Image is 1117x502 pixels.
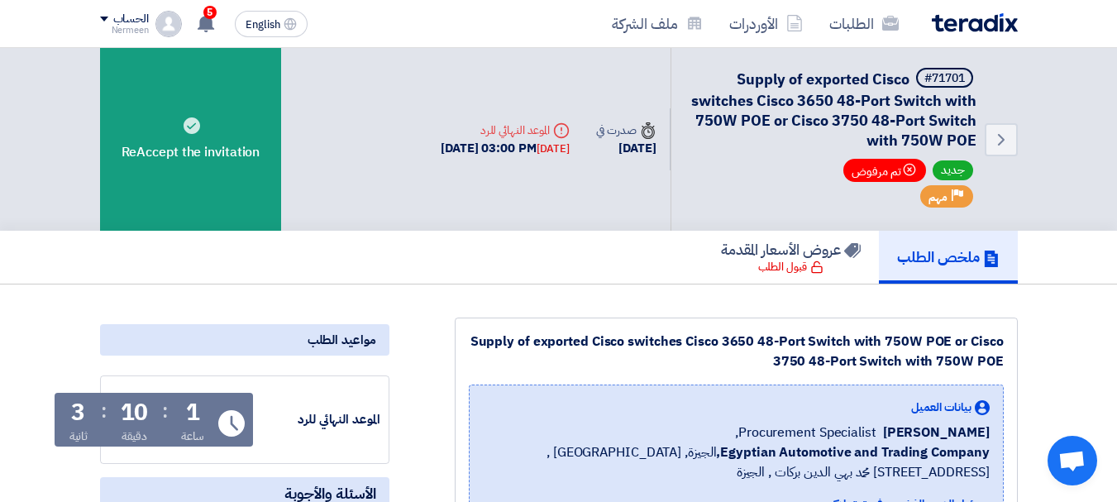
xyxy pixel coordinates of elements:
a: الطلبات [816,4,912,43]
div: صدرت في [596,122,656,139]
span: 5 [203,6,217,19]
div: : [101,396,107,426]
div: ساعة [181,428,205,445]
h5: Supply of exported Cisco switches Cisco 3650 48-Port Switch with 750W POE or Cisco 3750 48-Port S... [691,68,976,151]
span: جديد [933,160,973,180]
div: [DATE] [596,139,656,158]
div: ReAccept the invitation [100,48,282,231]
div: 10 [121,401,149,424]
a: ملخص الطلب [879,231,1018,284]
div: [DATE] 03:00 PM [441,139,570,158]
a: ملف الشركة [599,4,716,43]
div: 1 [186,401,200,424]
button: English [235,11,308,37]
span: تم مرفوض [843,159,926,182]
h5: ملخص الطلب [897,247,1000,266]
div: دردشة مفتوحة [1048,436,1097,485]
div: 3 [71,401,85,424]
div: #71701 [924,73,965,84]
span: Procurement Specialist, [735,423,876,442]
span: مهم [928,189,948,205]
div: مواعيد الطلب [100,324,389,356]
img: Teradix logo [932,13,1018,32]
span: بيانات العميل [911,399,971,416]
div: الحساب [113,12,149,26]
span: Supply of exported Cisco switches Cisco 3650 48-Port Switch with 750W POE or Cisco 3750 48-Port S... [691,68,976,151]
div: Supply of exported Cisco switches Cisco 3650 48-Port Switch with 750W POE or Cisco 3750 48-Port S... [469,332,1004,371]
div: Nermeen [100,26,149,35]
a: عروض الأسعار المقدمة قبول الطلب [703,231,879,284]
div: ثانية [69,428,88,445]
img: profile_test.png [155,11,182,37]
a: الأوردرات [716,4,816,43]
div: قبول الطلب [758,259,823,275]
div: الموعد النهائي للرد [441,122,570,139]
div: [DATE] [537,141,570,157]
h5: عروض الأسعار المقدمة [721,240,861,259]
span: [PERSON_NAME] [883,423,990,442]
div: : [162,396,168,426]
div: دقيقة [122,428,147,445]
b: Egyptian Automotive and Trading Company, [716,442,989,462]
span: English [246,19,280,31]
div: الموعد النهائي للرد [256,410,380,429]
span: الجيزة, [GEOGRAPHIC_DATA] ,[STREET_ADDRESS] محمد بهي الدين بركات , الجيزة [483,442,990,482]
